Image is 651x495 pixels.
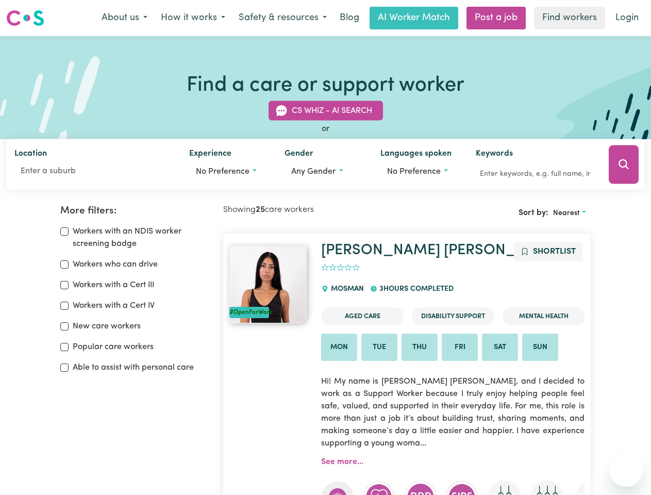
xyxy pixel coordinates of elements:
label: Location [14,147,47,162]
li: Mental Health [503,307,585,325]
p: Hi! My name is [PERSON_NAME] [PERSON_NAME], and I decided to work as a Support Worker because I t... [321,369,585,456]
label: Languages spoken [380,147,452,162]
a: Login [609,7,645,29]
a: Careseekers logo [6,6,44,30]
button: Safety & resources [232,7,333,29]
input: Enter keywords, e.g. full name, interests [476,166,594,182]
a: AI Worker Match [370,7,458,29]
span: No preference [196,168,249,176]
button: Add to shortlist [514,242,582,261]
span: Nearest [553,209,580,217]
div: add rating by typing an integer from 0 to 5 or pressing arrow keys [321,262,360,274]
a: See more... [321,458,363,466]
span: Shortlist [533,247,576,256]
button: Sort search results [548,205,591,221]
button: CS Whiz - AI Search [269,101,383,121]
span: Any gender [291,168,336,176]
button: How it works [154,7,232,29]
div: or [6,123,645,135]
label: Gender [285,147,313,162]
b: 25 [256,206,265,214]
button: Worker experience options [189,162,268,181]
label: Workers with a Cert III [73,279,154,291]
img: Careseekers logo [6,9,44,27]
input: Enter a suburb [14,162,173,180]
a: [PERSON_NAME] [PERSON_NAME] [321,243,563,258]
button: Search [609,145,639,184]
button: Worker language preferences [380,162,459,181]
label: Keywords [476,147,513,162]
a: Post a job [466,7,526,29]
div: 3 hours completed [370,275,460,303]
div: MOSMAN [321,275,370,303]
li: Available on Sat [482,334,518,361]
li: Aged Care [321,307,404,325]
li: Available on Tue [361,334,397,361]
label: Workers with an NDIS worker screening badge [73,225,211,250]
a: Maria Alejandra#OpenForWork [229,246,309,323]
div: #OpenForWork [229,307,269,318]
img: View Maria Alejandra's profile [229,246,307,323]
span: Sort by: [519,209,548,217]
li: Available on Fri [442,334,478,361]
label: Workers who can drive [73,258,158,271]
label: New care workers [73,320,141,333]
label: Workers with a Cert IV [73,300,155,312]
label: Popular care workers [73,341,154,353]
li: Available on Mon [321,334,357,361]
a: Blog [333,7,365,29]
button: Worker gender preference [285,162,363,181]
li: Available on Sun [522,334,558,361]
h2: Showing care workers [223,205,407,215]
iframe: Button to launch messaging window [610,454,643,487]
span: No preference [387,168,441,176]
a: Find workers [534,7,605,29]
li: Disability Support [412,307,494,325]
button: About us [95,7,154,29]
label: Able to assist with personal care [73,361,194,374]
h1: Find a care or support worker [187,73,464,98]
h2: More filters: [60,205,211,217]
li: Available on Thu [402,334,438,361]
label: Experience [189,147,231,162]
